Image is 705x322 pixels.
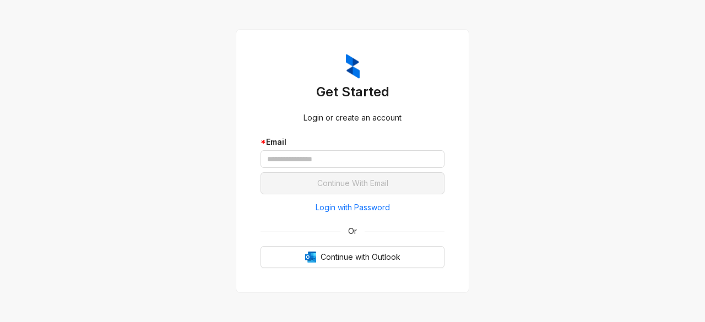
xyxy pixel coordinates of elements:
span: Login with Password [316,201,390,214]
span: Or [340,225,365,237]
h3: Get Started [261,83,444,101]
div: Login or create an account [261,112,444,124]
img: Outlook [305,252,316,263]
button: Continue With Email [261,172,444,194]
button: Login with Password [261,199,444,216]
span: Continue with Outlook [321,251,400,263]
button: OutlookContinue with Outlook [261,246,444,268]
img: ZumaIcon [346,54,360,79]
div: Email [261,136,444,148]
